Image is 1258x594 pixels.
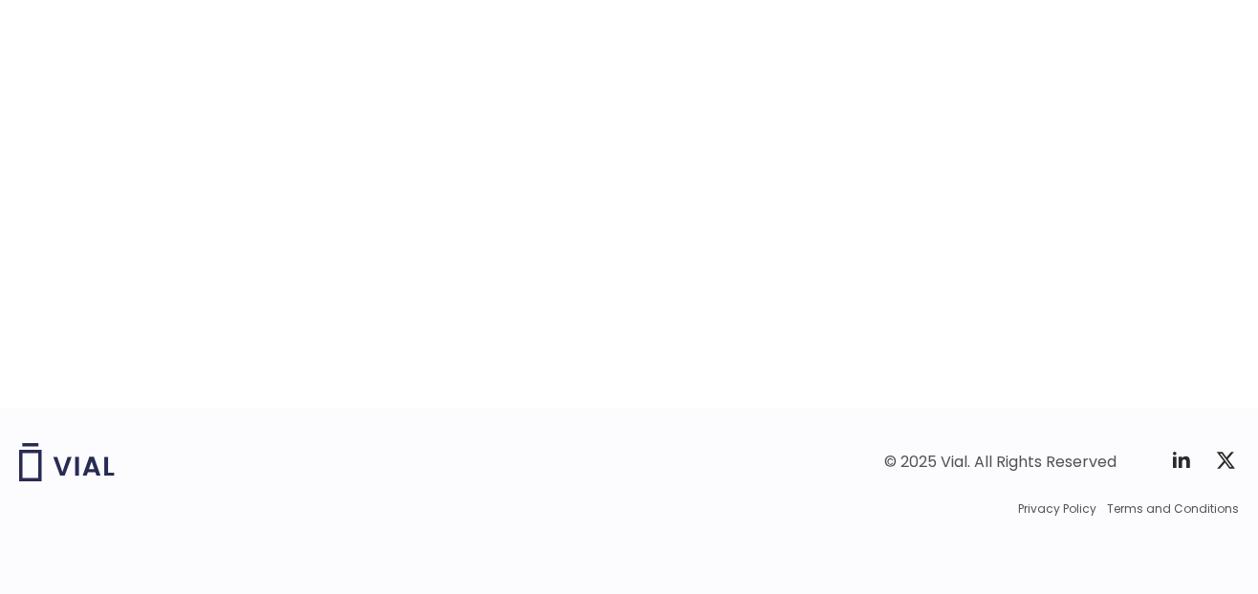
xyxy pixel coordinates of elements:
img: Vial logo wih "Vial" spelled out [19,443,115,481]
a: Privacy Policy [1018,500,1096,518]
a: Terms and Conditions [1107,500,1239,518]
div: © 2025 Vial. All Rights Reserved [884,452,1117,473]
